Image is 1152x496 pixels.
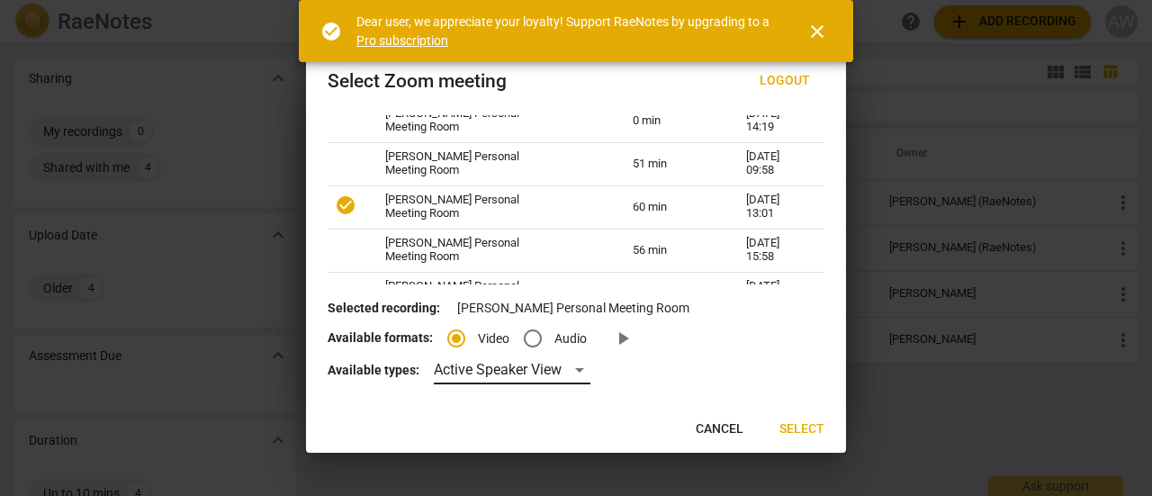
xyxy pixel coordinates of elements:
td: [PERSON_NAME] Personal Meeting Room [364,185,611,229]
span: check_circle [335,194,356,216]
td: 56 min [611,229,724,272]
div: Active Speaker View [434,356,590,384]
td: [PERSON_NAME] Personal Meeting Room [364,142,611,185]
span: Logout [760,72,810,90]
span: Select [779,420,824,438]
td: [DATE] 14:19 [724,99,824,142]
td: [DATE] 15:58 [724,229,824,272]
b: Available types: [328,363,419,377]
td: [DATE] 13:01 [724,185,824,229]
span: Audio [554,329,587,348]
td: [PERSON_NAME] Personal Meeting Room [364,99,611,142]
span: check_circle [320,21,342,42]
td: 60 min [611,185,724,229]
a: Preview [601,317,644,360]
td: [DATE] 16:00 [724,272,824,315]
td: [PERSON_NAME] Personal Meeting Room [364,272,611,315]
td: 0 min [611,99,724,142]
button: Logout [745,65,824,97]
div: Select Zoom meeting [328,70,507,93]
span: close [806,21,828,42]
td: 64 min [611,272,724,315]
button: Cancel [681,413,758,446]
button: Select [765,413,839,446]
td: [PERSON_NAME] Personal Meeting Room [364,229,611,272]
div: File type [447,330,601,345]
button: Close [796,10,839,53]
b: Selected recording: [328,301,440,315]
div: Dear user, we appreciate your loyalty! Support RaeNotes by upgrading to a [356,13,774,50]
span: Cancel [696,420,743,438]
span: Video [478,329,509,348]
td: [DATE] 09:58 [724,142,824,185]
p: [PERSON_NAME] Personal Meeting Room [328,299,824,318]
td: 51 min [611,142,724,185]
span: play_arrow [612,328,634,349]
b: Available formats: [328,330,433,345]
a: Pro subscription [356,33,448,48]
